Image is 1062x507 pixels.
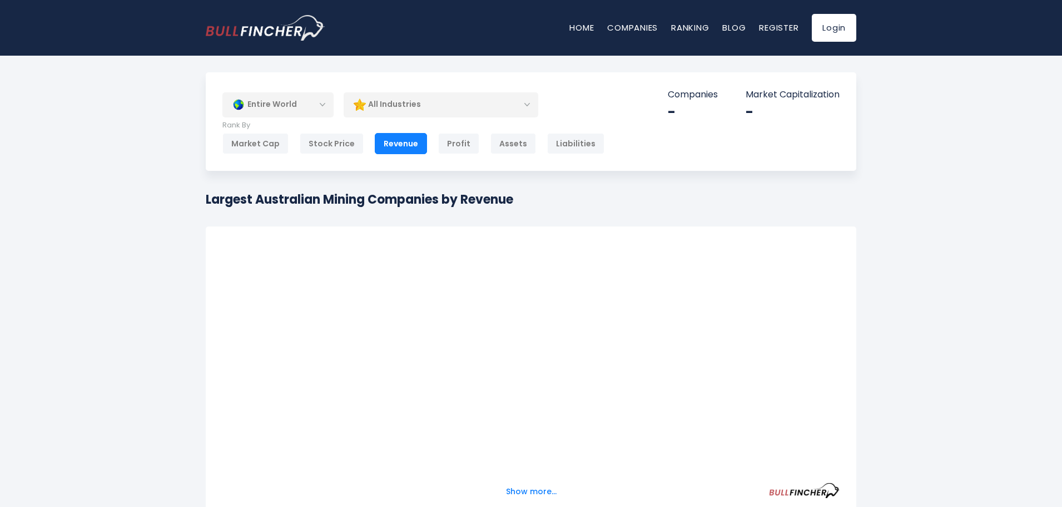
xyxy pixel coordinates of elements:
[375,133,427,154] div: Revenue
[206,15,325,41] img: bullfincher logo
[222,92,334,117] div: Entire World
[206,190,513,209] h1: Largest Australian Mining Companies by Revenue
[746,89,840,101] p: Market Capitalization
[438,133,479,154] div: Profit
[222,121,604,130] p: Rank By
[668,104,718,121] div: -
[668,89,718,101] p: Companies
[547,133,604,154] div: Liabilities
[607,22,658,33] a: Companies
[344,92,538,117] div: All Industries
[671,22,709,33] a: Ranking
[490,133,536,154] div: Assets
[222,133,289,154] div: Market Cap
[569,22,594,33] a: Home
[722,22,746,33] a: Blog
[759,22,798,33] a: Register
[206,15,325,41] a: Go to homepage
[812,14,856,42] a: Login
[499,483,563,501] button: Show more...
[300,133,364,154] div: Stock Price
[746,104,840,121] div: -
